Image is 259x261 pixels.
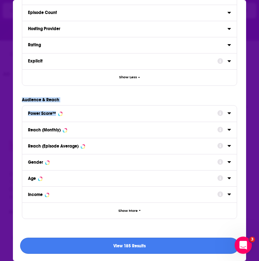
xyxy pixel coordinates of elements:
button: Explicit [28,56,217,65]
button: Reach (Episode Average) [28,141,217,150]
button: Age [28,173,217,182]
span: Show Less [119,75,137,79]
button: Gender [28,157,217,166]
button: Show Less [22,69,237,85]
span: Show More [118,209,138,213]
button: Show More [22,202,237,219]
div: Reach (Episode Average) [28,144,79,149]
div: Gender [28,160,43,165]
div: Explicit [28,59,213,64]
div: Episode Count [28,10,223,15]
div: Reach (Monthly) [28,127,61,132]
button: Rating [28,40,227,49]
span: 3 [249,237,255,242]
div: Age [28,176,36,181]
p: Audience & Reach [22,97,237,102]
div: Income [28,192,43,197]
iframe: Intercom live chat [235,237,252,254]
button: Income [28,190,217,199]
button: Episode Count [28,8,227,17]
button: Reach (Monthly) [28,125,217,134]
div: Hosting Provider [28,26,223,31]
button: Power Score™ [28,108,217,117]
div: Rating [28,42,223,47]
button: View 185 Results [20,238,239,254]
div: Power Score™ [28,111,56,116]
button: Hosting Provider [28,24,227,33]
